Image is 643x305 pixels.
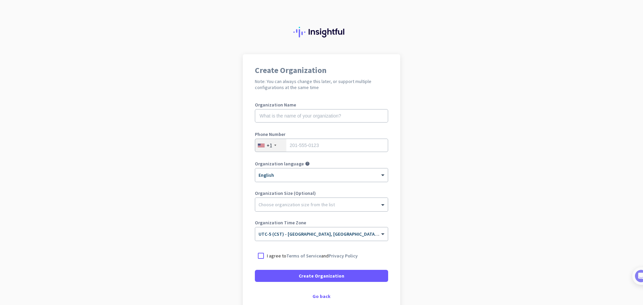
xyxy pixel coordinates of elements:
label: Phone Number [255,132,388,137]
h1: Create Organization [255,66,388,74]
button: Create Organization [255,270,388,282]
input: What is the name of your organization? [255,109,388,123]
span: Create Organization [299,273,344,279]
input: 201-555-0123 [255,139,388,152]
div: Go back [255,294,388,299]
h2: Note: You can always change this later, or support multiple configurations at the same time [255,78,388,90]
label: Organization Time Zone [255,220,388,225]
label: Organization language [255,161,304,166]
a: Privacy Policy [329,253,358,259]
label: Organization Name [255,102,388,107]
i: help [305,161,310,166]
p: I agree to and [267,252,358,259]
a: Terms of Service [286,253,321,259]
div: +1 [267,142,272,149]
label: Organization Size (Optional) [255,191,388,196]
img: Insightful [293,27,350,37]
